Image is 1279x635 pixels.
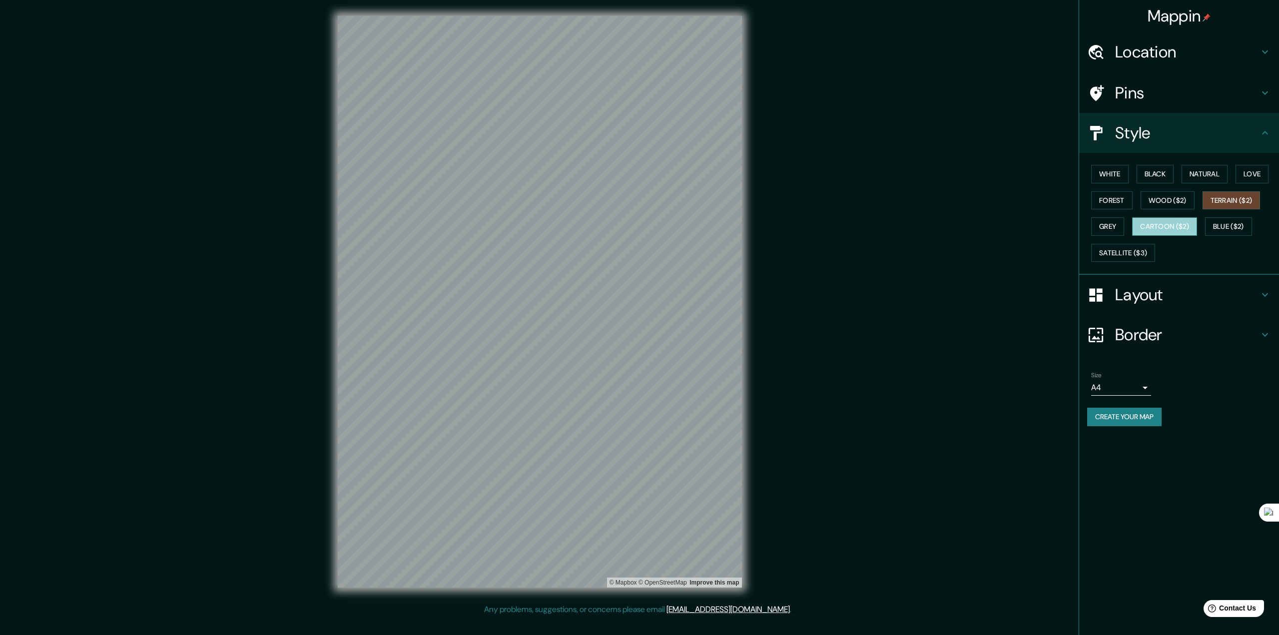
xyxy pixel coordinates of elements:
[1132,217,1197,236] button: Cartoon ($2)
[1137,165,1174,183] button: Black
[1148,6,1211,26] h4: Mappin
[1236,165,1269,183] button: Love
[1205,217,1252,236] button: Blue ($2)
[1115,285,1259,305] h4: Layout
[1091,191,1133,210] button: Forest
[1091,165,1129,183] button: White
[1091,244,1155,262] button: Satellite ($3)
[1091,380,1151,396] div: A4
[1079,113,1279,153] div: Style
[1190,596,1268,624] iframe: Help widget launcher
[1079,315,1279,355] div: Border
[1182,165,1228,183] button: Natural
[1115,42,1259,62] h4: Location
[1079,32,1279,72] div: Location
[1203,191,1261,210] button: Terrain ($2)
[484,604,791,616] p: Any problems, suggestions, or concerns please email .
[338,16,742,588] canvas: Map
[1079,275,1279,315] div: Layout
[1115,123,1259,143] h4: Style
[666,604,790,615] a: [EMAIL_ADDRESS][DOMAIN_NAME]
[1115,83,1259,103] h4: Pins
[639,579,687,586] a: OpenStreetMap
[1203,13,1211,21] img: pin-icon.png
[1087,408,1162,426] button: Create your map
[1141,191,1195,210] button: Wood ($2)
[791,604,793,616] div: .
[793,604,795,616] div: .
[610,579,637,586] a: Mapbox
[1115,325,1259,345] h4: Border
[1091,217,1124,236] button: Grey
[689,579,739,586] a: Map feedback
[1079,73,1279,113] div: Pins
[1091,371,1102,380] label: Size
